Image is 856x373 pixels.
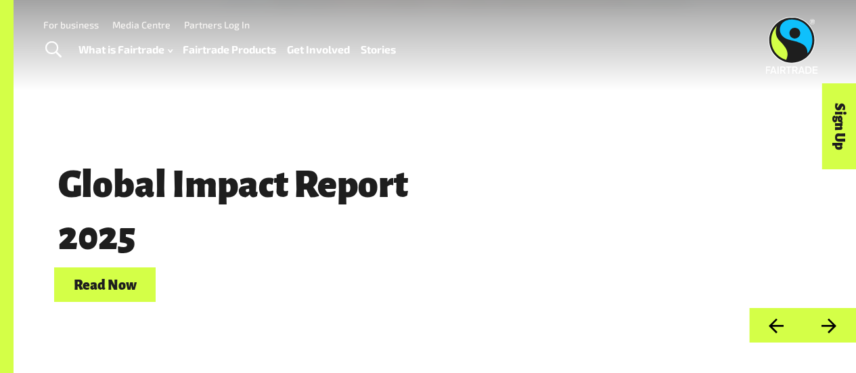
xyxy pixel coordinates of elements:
img: Fairtrade Australia New Zealand logo [766,17,818,74]
a: Get Involved [287,40,350,59]
a: What is Fairtrade [78,40,173,59]
span: Global Impact Report 2025 [54,165,412,257]
button: Next [803,308,856,343]
a: Media Centre [112,19,171,30]
a: For business [43,19,99,30]
a: Stories [361,40,396,59]
a: Toggle Search [37,33,70,67]
button: Previous [749,308,803,343]
a: Fairtrade Products [183,40,276,59]
a: Read Now [54,267,156,302]
a: Partners Log In [184,19,250,30]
